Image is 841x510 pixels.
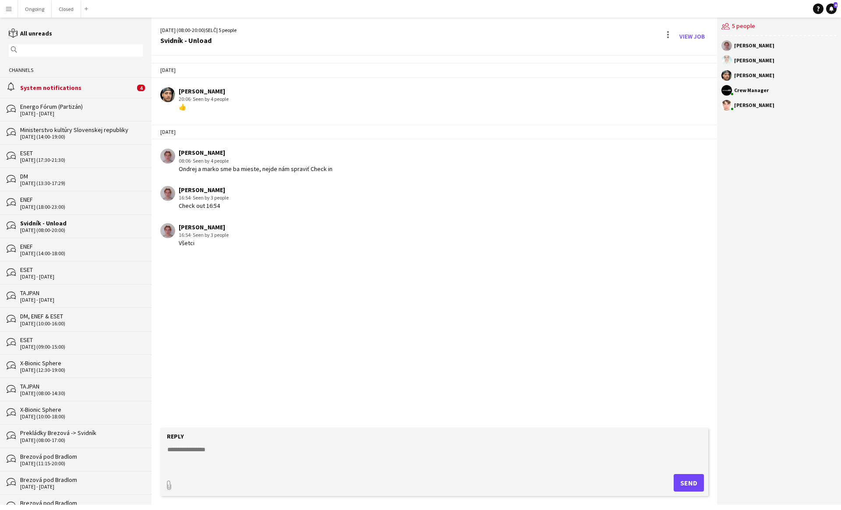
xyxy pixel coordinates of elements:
[20,484,143,490] div: [DATE] - [DATE]
[20,359,143,367] div: X-Bionic Sphere
[20,414,143,420] div: [DATE] (10:00-18:00)
[20,336,143,344] div: ESET
[179,239,229,247] div: Všetci
[191,194,229,201] span: · Seen by 3 people
[20,390,143,396] div: [DATE] (08:00-14:30)
[9,29,52,37] a: All unreads
[20,312,143,320] div: DM, ENEF & ESET
[20,111,143,117] div: [DATE] - [DATE]
[20,297,143,303] div: [DATE] - [DATE]
[20,367,143,373] div: [DATE] (12:30-19:00)
[20,460,143,467] div: [DATE] (11:15-20:00)
[20,134,143,140] div: [DATE] (14:00-19:00)
[20,406,143,414] div: X-Bionic Sphere
[179,87,229,95] div: [PERSON_NAME]
[734,88,769,93] div: Crew Manager
[20,180,143,186] div: [DATE] (13:30-17:29)
[137,85,145,91] span: 4
[20,344,143,350] div: [DATE] (09:00-15:00)
[20,437,143,443] div: [DATE] (08:00-17:00)
[20,126,143,134] div: Ministerstvo kultúry Slovenskej republiky
[179,223,229,231] div: [PERSON_NAME]
[179,231,229,239] div: 16:54
[179,202,229,210] div: Check out 16:54
[734,73,774,78] div: [PERSON_NAME]
[20,227,143,233] div: [DATE] (08:00-20:00)
[20,204,143,210] div: [DATE] (18:00-23:00)
[191,157,229,164] span: · Seen by 4 people
[676,29,708,43] a: View Job
[20,289,143,297] div: TAJPAN
[20,382,143,390] div: TAJPAN
[20,149,143,157] div: ESET
[179,194,229,202] div: 16:54
[52,0,81,18] button: Closed
[18,0,52,18] button: Ongoing
[179,149,332,157] div: [PERSON_NAME]
[191,232,229,238] span: · Seen by 3 people
[20,429,143,437] div: Prekládky Brezová -> Svidník
[20,499,143,507] div: Brezová pod Bradlom
[20,476,143,484] div: Brezová pod Bradlom
[20,453,143,460] div: Brezová pod Bradlom
[191,96,229,102] span: · Seen by 4 people
[179,165,332,173] div: Ondrej a marko sme ba mieste, nejde nám spraviť Check in
[20,274,143,280] div: [DATE] - [DATE]
[20,219,143,227] div: Svidník - Unload
[205,27,216,33] span: SELČ
[179,95,229,103] div: 20:06
[152,63,717,78] div: [DATE]
[20,103,143,111] div: Energo Fórum (Partizán)
[674,474,704,492] button: Send
[20,157,143,163] div: [DATE] (17:30-21:30)
[152,125,717,139] div: [DATE]
[20,243,143,250] div: ENEF
[179,157,332,165] div: 08:06
[20,321,143,327] div: [DATE] (10:00-16:00)
[20,250,143,257] div: [DATE] (14:00-18:00)
[160,26,237,34] div: [DATE] (08:00-20:00) | 5 people
[179,186,229,194] div: [PERSON_NAME]
[20,266,143,274] div: ESET
[20,84,135,92] div: System notifications
[734,43,774,48] div: [PERSON_NAME]
[734,103,774,108] div: [PERSON_NAME]
[20,196,143,203] div: ENEF
[167,432,184,440] label: Reply
[20,172,143,180] div: DM
[721,18,837,36] div: 5 people
[834,2,837,8] span: 4
[734,58,774,63] div: [PERSON_NAME]
[160,36,237,44] div: Svidník - Unload
[826,4,837,14] a: 4
[179,103,229,111] div: 👍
